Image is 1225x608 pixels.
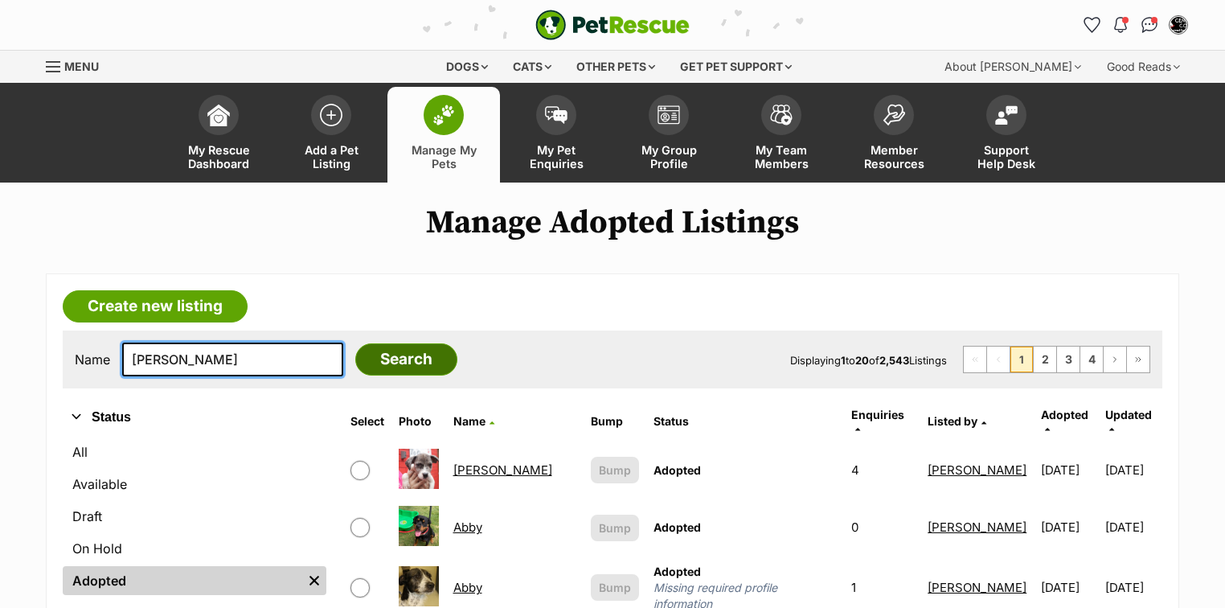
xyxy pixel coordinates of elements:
[1096,51,1191,83] div: Good Reads
[295,143,367,170] span: Add a Pet Listing
[535,10,690,40] a: PetRescue
[933,51,1092,83] div: About [PERSON_NAME]
[591,457,639,483] button: Bump
[162,87,275,183] a: My Rescue Dashboard
[669,51,803,83] div: Get pet support
[599,462,631,479] span: Bump
[63,502,326,531] a: Draft
[275,87,387,183] a: Add a Pet Listing
[928,414,977,428] span: Listed by
[355,343,457,376] input: Search
[46,51,110,80] a: Menu
[387,87,500,183] a: Manage My Pets
[963,346,1150,373] nav: Pagination
[320,104,342,126] img: add-pet-listing-icon-0afa8454b4691262ce3f59096e99ab1cd57d4a30225e0717b998d2c9b9846f56.svg
[584,402,645,441] th: Bump
[1141,17,1158,33] img: chat-41dd97257d64d25036548639549fe6c8038ab92f7586957e7f3b1b290dea8141.svg
[432,105,455,125] img: manage-my-pets-icon-02211641906a0b7f246fdf0571729dbe1e7629f14944591b6c1af311fb30b64b.svg
[453,462,552,478] a: [PERSON_NAME]
[1166,12,1191,38] button: My account
[63,438,326,466] a: All
[1034,442,1104,498] td: [DATE]
[1127,347,1149,372] a: Last page
[565,51,666,83] div: Other pets
[851,408,904,421] span: translation missing: en.admin.listings.index.attributes.enquiries
[63,566,302,595] a: Adopted
[500,87,612,183] a: My Pet Enquiries
[1104,347,1126,372] a: Next page
[63,407,326,428] button: Status
[647,402,844,441] th: Status
[725,87,838,183] a: My Team Members
[838,87,950,183] a: Member Resources
[599,520,631,536] span: Bump
[1105,499,1161,555] td: [DATE]
[453,580,482,595] a: Abby
[1041,408,1088,421] span: Adopted
[928,414,986,428] a: Listed by
[653,463,701,477] span: Adopted
[1041,408,1088,434] a: Adopted
[1079,12,1104,38] a: Favourites
[207,104,230,126] img: dashboard-icon-eb2f2d2d3e046f16d808141f083e7271f6b2e854fb5c12c21221c1fb7104beca.svg
[1105,408,1152,421] span: Updated
[1080,347,1103,372] a: Page 4
[453,414,494,428] a: Name
[653,565,701,578] span: Adopted
[302,566,326,595] a: Remove filter
[435,51,499,83] div: Dogs
[612,87,725,183] a: My Group Profile
[545,106,567,124] img: pet-enquiries-icon-7e3ad2cf08bfb03b45e93fb7055b45f3efa6380592205ae92323e6603595dc1f.svg
[855,354,869,367] strong: 20
[502,51,563,83] div: Cats
[858,143,930,170] span: Member Resources
[1105,408,1152,434] a: Updated
[658,105,680,125] img: group-profile-icon-3fa3cf56718a62981997c0bc7e787c4b2cf8bcc04b72c1350f741eb67cf2f40e.svg
[745,143,817,170] span: My Team Members
[851,408,904,434] a: Enquiries
[392,402,445,441] th: Photo
[1137,12,1162,38] a: Conversations
[344,402,391,441] th: Select
[995,105,1018,125] img: help-desk-icon-fdf02630f3aa405de69fd3d07c3f3aa587a6932b1a1747fa1d2bba05be0121f9.svg
[64,60,99,73] span: Menu
[841,354,846,367] strong: 1
[453,520,482,535] a: Abby
[1057,347,1080,372] a: Page 3
[63,534,326,563] a: On Hold
[599,579,631,596] span: Bump
[408,143,480,170] span: Manage My Pets
[1010,347,1033,372] span: Page 1
[63,470,326,499] a: Available
[399,449,439,489] img: Aanya
[591,515,639,541] button: Bump
[1108,12,1133,38] button: Notifications
[928,520,1026,535] a: [PERSON_NAME]
[970,143,1043,170] span: Support Help Desk
[1079,12,1191,38] ul: Account quick links
[964,347,986,372] span: First page
[182,143,255,170] span: My Rescue Dashboard
[845,499,920,555] td: 0
[399,506,439,546] img: Abby
[1105,442,1161,498] td: [DATE]
[63,290,248,322] a: Create new listing
[1114,17,1127,33] img: notifications-46538b983faf8c2785f20acdc204bb7945ddae34d4c08c2a6579f10ce5e182be.svg
[1034,347,1056,372] a: Page 2
[75,352,110,367] label: Name
[883,104,905,125] img: member-resources-icon-8e73f808a243e03378d46382f2149f9095a855e16c252ad45f914b54edf8863c.svg
[453,414,485,428] span: Name
[879,354,909,367] strong: 2,543
[535,10,690,40] img: logo-e224e6f780fb5917bec1dbf3a21bbac754714ae5b6737aabdf751b685950b380.svg
[399,566,439,606] img: Abby
[950,87,1063,183] a: Support Help Desk
[653,520,701,534] span: Adopted
[1170,17,1186,33] img: Deanna Walton profile pic
[591,574,639,601] button: Bump
[633,143,705,170] span: My Group Profile
[1034,499,1104,555] td: [DATE]
[770,105,793,125] img: team-members-icon-5396bd8760b3fe7c0b43da4ab00e1e3bb1a5d9ba89233759b79545d2d3fc5d0d.svg
[790,354,947,367] span: Displaying to of Listings
[928,462,1026,478] a: [PERSON_NAME]
[845,442,920,498] td: 4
